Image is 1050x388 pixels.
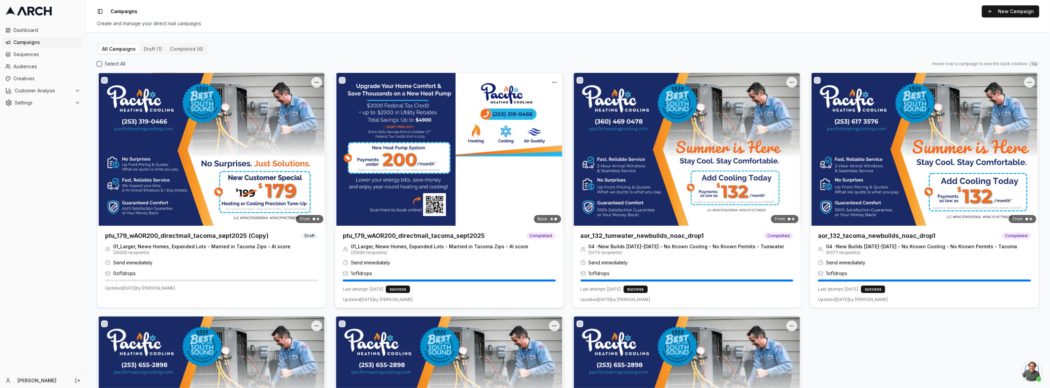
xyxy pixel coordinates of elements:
h3: aor_132_tumwater_newbuilds_noac_drop1 [581,231,704,241]
span: Send immediately [351,259,390,266]
span: Last attempt: [DATE] [818,287,858,292]
button: Settings [3,97,83,108]
span: 0 of 1 drops [113,270,136,277]
span: Front [1013,216,1023,222]
nav: breadcrumb [110,8,137,15]
span: Completed [1002,232,1031,239]
span: 01_Larger, Newe Homes, Expanded Lots - Married in Tacoma Zips - AI score [113,243,290,250]
span: Updated [DATE] by [PERSON_NAME] [343,297,413,302]
span: Campaigns [13,39,80,46]
a: Dashboard [3,25,83,36]
span: Front [775,216,785,222]
span: ( 25000 recipients) [351,250,528,255]
img: Back creative for ptu_179_wAOR200_directmail_tacoma_sept2025 [335,73,564,226]
span: 1 of 1 drops [826,270,847,277]
div: Open chat [1022,361,1042,381]
span: Send immediately [826,259,865,266]
button: New Campaign [982,5,1039,17]
h3: aor_132_tacoma_newbuilds_noac_drop1 [818,231,935,241]
a: Campaigns [3,37,83,48]
span: ( 6377 recipients) [826,250,1017,255]
span: Audiences [13,63,80,70]
span: Completed [764,232,793,239]
span: 1 of 1 drops [351,270,372,277]
span: Tip [1029,61,1039,67]
span: Send immediately [589,259,628,266]
span: Campaigns [110,8,137,15]
span: ( 2470 recipients) [589,250,784,255]
div: success [386,286,410,293]
img: Front creative for ptu_179_wAOR200_directmail_tacoma_sept2025 (Copy) [97,73,326,226]
span: Back [538,216,548,222]
a: Creatives [3,73,83,84]
span: Updated [DATE] by [PERSON_NAME] [581,297,650,302]
span: Sequences [13,51,80,58]
span: Dashboard [13,27,80,34]
span: Send immediately [113,259,152,266]
button: All Campaigns [98,44,140,54]
span: Completed [527,232,556,239]
a: [PERSON_NAME] [17,377,67,384]
span: 04 -New Builds [DATE]-[DATE] - No Known Cooling - No Known Permits - Tacoma [826,243,1017,250]
span: Draft [301,232,318,239]
img: Front creative for aor_132_tumwater_newbuilds_noac_drop1 [573,73,802,226]
div: success [624,286,648,293]
span: Last attempt: [DATE] [581,287,621,292]
label: Select All [105,60,125,67]
div: Create and manage your direct mail campaigns [97,20,1039,27]
span: Front [300,216,310,222]
span: ( 25000 recipients) [113,250,290,255]
a: Sequences [3,49,83,60]
span: Hover over a campaign to see the back creative [932,61,1027,67]
button: Customer Analysis [3,85,83,96]
span: Settings [15,99,72,106]
span: Updated [DATE] by [PERSON_NAME] [818,297,888,302]
span: Customer Analysis [15,87,72,94]
span: 01_Larger, Newe Homes, Expanded Lots - Married in Tacoma Zips - AI score [351,243,528,250]
img: Front creative for aor_132_tacoma_newbuilds_noac_drop1 [810,73,1039,226]
span: Last attempt: [DATE] [343,287,383,292]
span: Creatives [13,75,80,82]
h3: ptu_179_wAOR200_directmail_tacoma_sept2025 (Copy) [105,231,269,241]
h3: ptu_179_wAOR200_directmail_tacoma_sept2025 [343,231,485,241]
button: draft (1) [140,44,166,54]
div: success [861,286,885,293]
span: 1 of 1 drops [589,270,610,277]
span: 04 -New Builds [DATE]-[DATE] - No Known Cooling - No Known Permits - Tumwater [589,243,784,250]
span: Updated [DATE] by [PERSON_NAME] [105,286,175,291]
a: Audiences [3,61,83,72]
button: Log out [73,376,82,385]
button: completed (6) [166,44,207,54]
